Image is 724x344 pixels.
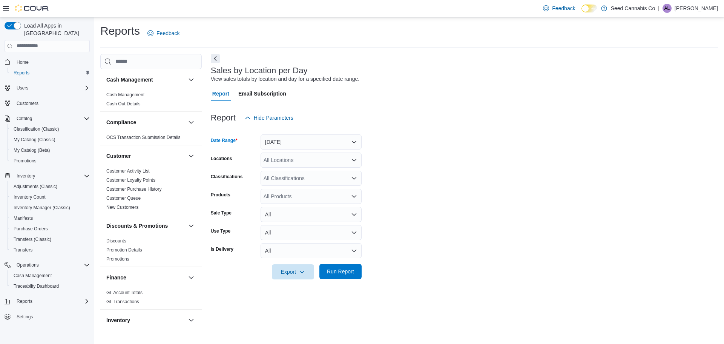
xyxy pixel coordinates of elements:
span: Traceabilty Dashboard [11,282,90,291]
span: Customer Queue [106,195,141,201]
button: [DATE] [261,134,362,150]
span: Promotions [106,256,129,262]
a: Cash Management [106,92,144,97]
span: Users [14,83,90,93]
span: Inventory [17,173,35,179]
span: Feedback [156,29,179,37]
button: Cash Management [187,75,196,84]
a: Promotions [11,156,40,165]
span: Customer Purchase History [106,186,162,192]
span: Purchase Orders [14,226,48,232]
a: Cash Out Details [106,101,141,106]
span: Cash Management [11,271,90,280]
label: Classifications [211,174,243,180]
span: Transfers (Classic) [14,236,51,242]
span: Home [17,59,29,65]
button: Customer [187,151,196,160]
button: Cash Management [106,76,185,83]
button: Operations [14,261,42,270]
span: Catalog [17,116,32,122]
button: Catalog [14,114,35,123]
button: Export [272,264,314,279]
button: Discounts & Promotions [187,221,196,230]
a: Inventory Count [11,193,49,202]
button: Transfers [8,245,93,255]
span: Inventory Manager (Classic) [14,205,70,211]
span: Traceabilty Dashboard [14,283,59,289]
span: Transfers [11,245,90,255]
h3: Report [211,113,236,122]
button: Inventory [2,171,93,181]
button: All [261,207,362,222]
button: Cash Management [8,270,93,281]
span: Settings [17,314,33,320]
button: Inventory [106,316,185,324]
p: Seed Cannabis Co [611,4,655,13]
a: Promotions [106,256,129,262]
button: Inventory Count [8,192,93,202]
button: My Catalog (Classic) [8,134,93,145]
span: AL [664,4,670,13]
span: Reports [14,70,29,76]
span: Reports [11,68,90,77]
label: Sale Type [211,210,232,216]
a: Adjustments (Classic) [11,182,60,191]
span: GL Account Totals [106,290,143,296]
button: Open list of options [351,193,357,199]
span: Customer Loyalty Points [106,177,155,183]
button: Promotions [8,156,93,166]
span: Adjustments (Classic) [14,184,57,190]
label: Use Type [211,228,230,234]
label: Locations [211,156,232,162]
a: Transfers [11,245,35,255]
span: Operations [17,262,39,268]
a: Inventory Manager (Classic) [11,203,73,212]
span: Cash Out Details [106,101,141,107]
button: Transfers (Classic) [8,234,93,245]
span: Home [14,57,90,67]
span: Inventory Count [14,194,46,200]
button: Reports [8,68,93,78]
a: Manifests [11,214,36,223]
button: Adjustments (Classic) [8,181,93,192]
h3: Customer [106,152,131,160]
nav: Complex example [5,54,90,342]
button: Users [2,83,93,93]
a: My Catalog (Classic) [11,135,58,144]
button: Customer [106,152,185,160]
button: Discounts & Promotions [106,222,185,230]
span: Customers [14,99,90,108]
button: Users [14,83,31,93]
label: Products [211,192,230,198]
span: Run Report [327,268,354,275]
span: Catalog [14,114,90,123]
button: Hide Parameters [242,110,296,125]
span: Report [212,86,229,101]
button: Compliance [187,118,196,127]
button: Settings [2,311,93,322]
span: New Customers [106,204,138,210]
button: Customers [2,98,93,109]
a: GL Transactions [106,299,139,304]
button: Purchase Orders [8,224,93,234]
div: Discounts & Promotions [100,236,202,267]
button: Open list of options [351,175,357,181]
span: Customer Activity List [106,168,150,174]
h3: Cash Management [106,76,153,83]
span: Reports [17,298,32,304]
div: Cash Management [100,90,202,111]
span: OCS Transaction Submission Details [106,134,181,140]
a: Feedback [144,26,183,41]
span: Feedback [552,5,575,12]
button: Open list of options [351,157,357,163]
span: Reports [14,297,90,306]
label: Is Delivery [211,246,233,252]
p: | [658,4,660,13]
h3: Inventory [106,316,130,324]
span: GL Transactions [106,299,139,305]
span: Inventory Count [11,193,90,202]
a: My Catalog (Beta) [11,146,53,155]
button: Inventory [14,171,38,180]
a: Home [14,58,32,67]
